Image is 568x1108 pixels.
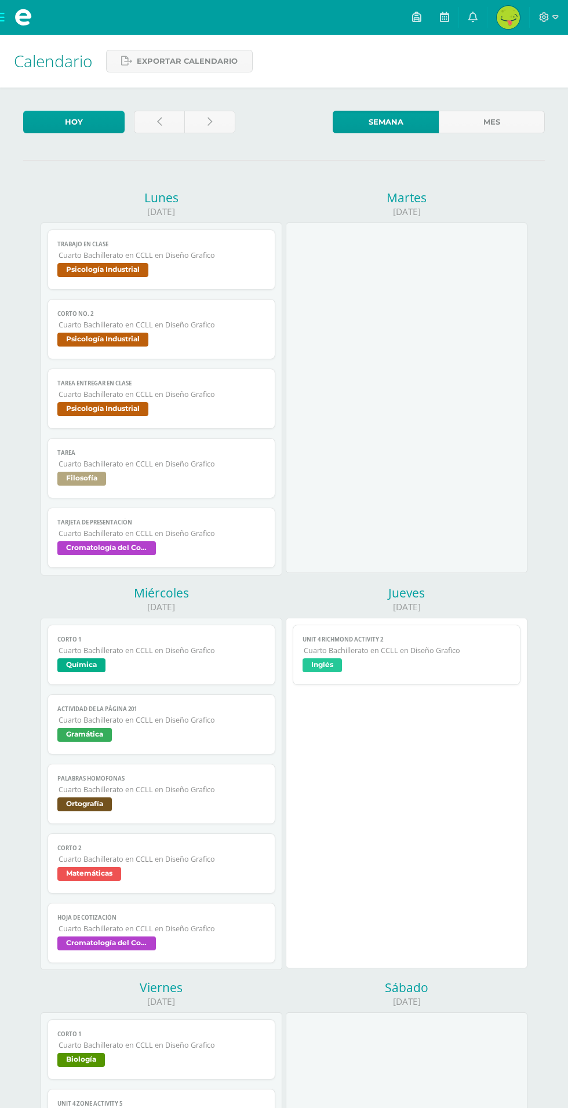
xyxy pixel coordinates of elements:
[106,50,253,72] a: Exportar calendario
[59,924,265,934] span: Cuarto Bachillerato en CCLL en Diseño Grafico
[57,636,265,643] span: Corto 1
[59,1040,265,1050] span: Cuarto Bachillerato en CCLL en Diseño Grafico
[48,1019,275,1080] a: Corto 1Cuarto Bachillerato en CCLL en Diseño GraficoBiología
[304,646,510,655] span: Cuarto Bachillerato en CCLL en Diseño Grafico
[48,694,275,755] a: Actividad de la página 201Cuarto Bachillerato en CCLL en Diseño GraficoGramática
[48,833,275,894] a: corto 2Cuarto Bachillerato en CCLL en Diseño GraficoMatemáticas
[57,449,265,457] span: Tarea
[57,936,156,950] span: Cromatología del Color
[57,310,265,318] span: Corto No. 2
[57,333,148,347] span: Psicología Industrial
[293,625,520,685] a: Unit 4 Richmond Activity 2Cuarto Bachillerato en CCLL en Diseño GraficoInglés
[303,658,342,672] span: Inglés
[57,1100,265,1107] span: Unit 4 Zone Activity 5
[59,854,265,864] span: Cuarto Bachillerato en CCLL en Diseño Grafico
[57,705,265,713] span: Actividad de la página 201
[57,402,148,416] span: Psicología Industrial
[286,979,527,996] div: Sábado
[48,903,275,963] a: Hoja de cotizaciónCuarto Bachillerato en CCLL en Diseño GraficoCromatología del Color
[57,263,148,277] span: Psicología Industrial
[41,585,282,601] div: Miércoles
[286,601,527,613] div: [DATE]
[497,6,520,29] img: 97e88fa67c80cacf31678ba3dd903fc2.png
[57,1053,105,1067] span: Biología
[48,764,275,824] a: Palabras homófonasCuarto Bachillerato en CCLL en Diseño GraficoOrtografía
[333,111,439,133] a: Semana
[59,715,265,725] span: Cuarto Bachillerato en CCLL en Diseño Grafico
[41,189,282,206] div: Lunes
[286,585,527,601] div: Jueves
[137,50,238,72] span: Exportar calendario
[286,996,527,1008] div: [DATE]
[57,797,112,811] span: Ortografía
[48,508,275,568] a: Tarjeta de presentaciónCuarto Bachillerato en CCLL en Diseño GraficoCromatología del Color
[41,601,282,613] div: [DATE]
[41,206,282,218] div: [DATE]
[14,50,92,72] span: Calendario
[57,728,112,742] span: Gramática
[48,299,275,359] a: Corto No. 2Cuarto Bachillerato en CCLL en Diseño GraficoPsicología Industrial
[48,369,275,429] a: Tarea entregar en claseCuarto Bachillerato en CCLL en Diseño GraficoPsicología Industrial
[57,658,105,672] span: Química
[57,519,265,526] span: Tarjeta de presentación
[59,459,265,469] span: Cuarto Bachillerato en CCLL en Diseño Grafico
[59,320,265,330] span: Cuarto Bachillerato en CCLL en Diseño Grafico
[57,380,265,387] span: Tarea entregar en clase
[57,472,106,486] span: Filosofía
[48,625,275,685] a: Corto 1Cuarto Bachillerato en CCLL en Diseño GraficoQuímica
[57,240,265,248] span: Trabajo en clase
[59,646,265,655] span: Cuarto Bachillerato en CCLL en Diseño Grafico
[57,914,265,921] span: Hoja de cotización
[303,636,510,643] span: Unit 4 Richmond Activity 2
[48,229,275,290] a: Trabajo en claseCuarto Bachillerato en CCLL en Diseño GraficoPsicología Industrial
[59,389,265,399] span: Cuarto Bachillerato en CCLL en Diseño Grafico
[57,1030,265,1038] span: Corto 1
[48,438,275,498] a: TareaCuarto Bachillerato en CCLL en Diseño GraficoFilosofía
[59,785,265,794] span: Cuarto Bachillerato en CCLL en Diseño Grafico
[57,844,265,852] span: corto 2
[57,775,265,782] span: Palabras homófonas
[23,111,125,133] a: Hoy
[439,111,545,133] a: Mes
[286,206,527,218] div: [DATE]
[59,250,265,260] span: Cuarto Bachillerato en CCLL en Diseño Grafico
[57,541,156,555] span: Cromatología del Color
[57,867,121,881] span: Matemáticas
[41,996,282,1008] div: [DATE]
[59,529,265,538] span: Cuarto Bachillerato en CCLL en Diseño Grafico
[41,979,282,996] div: Viernes
[286,189,527,206] div: Martes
